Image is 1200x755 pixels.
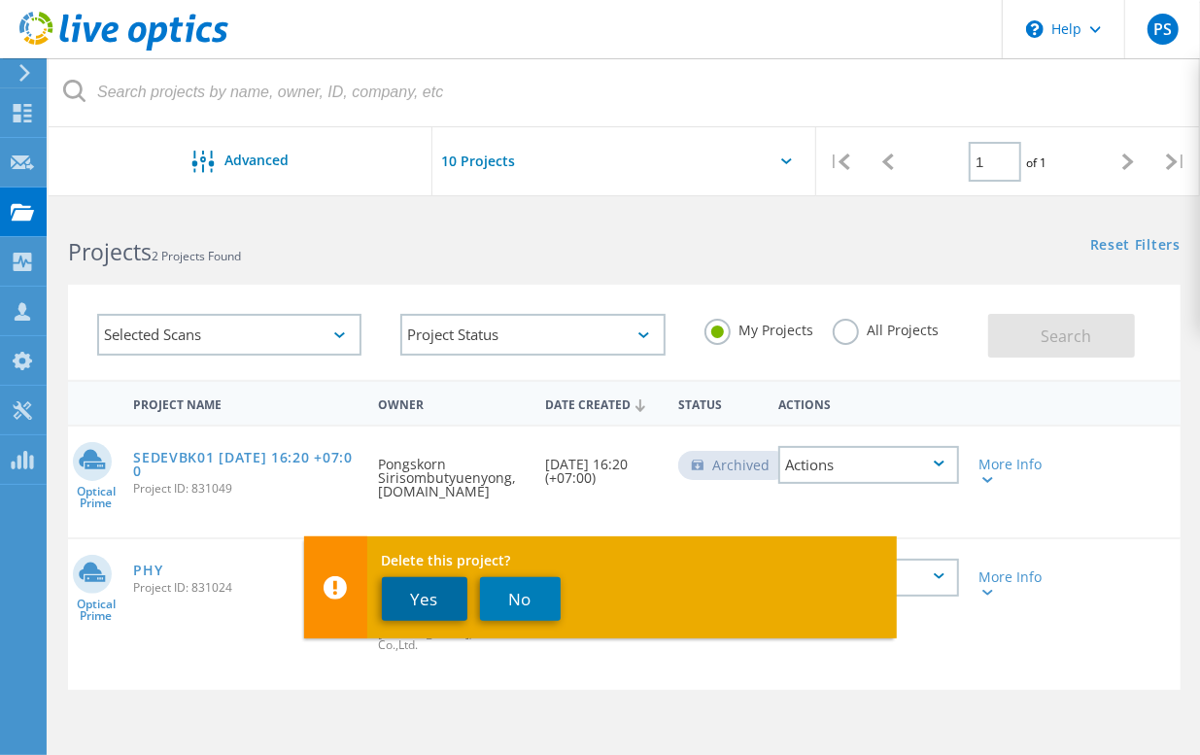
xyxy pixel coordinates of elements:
span: Project ID: 831024 [133,582,359,594]
a: SEDEVBK01 [DATE] 16:20 +07:00 [133,451,359,478]
div: More Info [978,458,1048,485]
div: | [1151,127,1199,196]
div: More Info [978,570,1048,598]
div: Owner [368,385,535,421]
div: Status [669,385,769,421]
div: | [816,127,864,196]
div: Selected Scans [97,314,361,356]
span: Delete this project? [382,554,879,567]
div: Project Status [400,314,665,356]
span: Optical Prime [68,486,123,509]
label: All Projects [833,319,939,337]
b: Projects [68,236,152,267]
span: Project ID: 831049 [133,483,359,495]
span: Optical Prime [68,599,123,622]
svg: \n [1026,20,1044,38]
div: Pongskorn Sirisombutyuenyong, [DOMAIN_NAME] [368,427,535,518]
button: Yes [382,577,467,621]
span: Requested by [PERSON_NAME], G-able Co.,Ltd. [378,616,526,651]
span: Advanced [224,154,289,167]
a: Reset Filters [1090,238,1181,255]
button: Search [988,314,1135,358]
span: 2 Projects Found [152,248,241,264]
span: of 1 [1026,154,1046,171]
div: Archived [678,451,789,480]
div: Actions [778,446,959,484]
span: PS [1153,21,1172,37]
div: Date Created [535,385,669,422]
div: Project Name [123,385,368,421]
a: Live Optics Dashboard [19,41,228,54]
label: My Projects [704,319,813,337]
button: No [480,577,561,621]
div: Actions [769,385,969,421]
a: PHY [133,564,162,577]
div: [DATE] 16:20 (+07:00) [535,427,669,504]
span: Search [1041,326,1091,347]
